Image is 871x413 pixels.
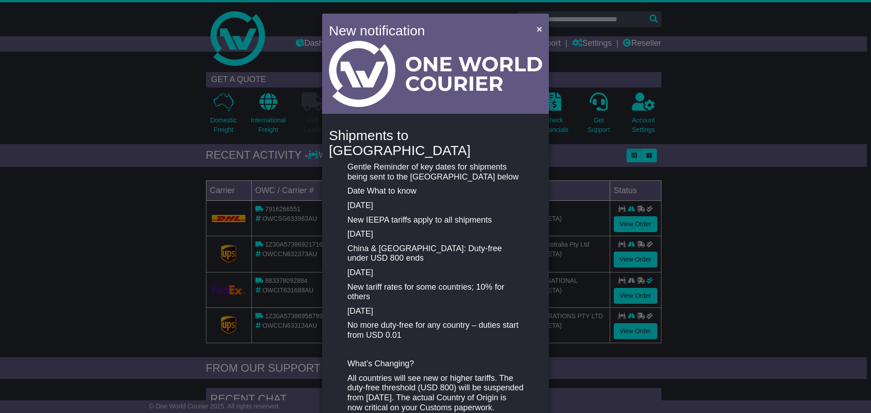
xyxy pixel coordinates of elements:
[532,19,547,38] button: Close
[347,306,524,316] p: [DATE]
[347,374,524,413] p: All countries will see new or higher tariffs. The duty-free threshold (USD 800) will be suspended...
[537,24,542,34] span: ×
[347,244,524,263] p: China & [GEOGRAPHIC_DATA]: Duty-free under USD 800 ends
[347,321,524,340] p: No more duty-free for any country – duties start from USD 0.01
[329,128,542,158] h4: Shipments to [GEOGRAPHIC_DATA]
[347,359,524,369] p: What’s Changing?
[347,215,524,225] p: New IEEPA tariffs apply to all shipments
[347,162,524,182] p: Gentle Reminder of key dates for shipments being sent to the [GEOGRAPHIC_DATA] below
[347,282,524,302] p: New tariff rates for some countries; 10% for others
[347,201,524,211] p: [DATE]
[347,186,524,196] p: Date What to know
[347,268,524,278] p: [DATE]
[329,20,524,41] h4: New notification
[347,229,524,239] p: [DATE]
[329,41,542,107] img: Light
